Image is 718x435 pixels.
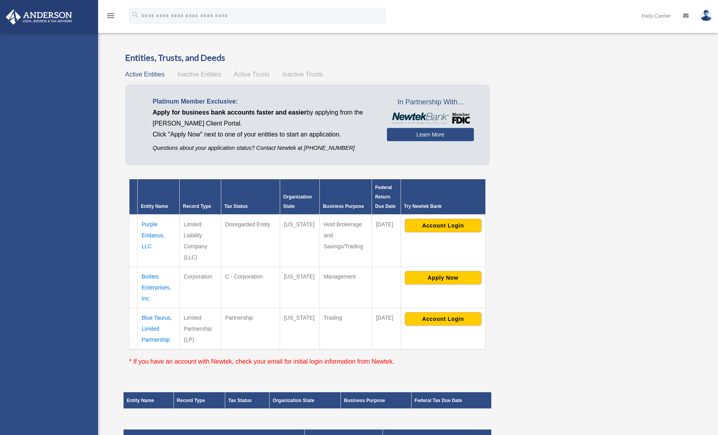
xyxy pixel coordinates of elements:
[372,308,401,349] td: [DATE]
[173,392,225,409] th: Record Type
[405,219,481,232] button: Account Login
[387,128,474,141] a: Learn More
[405,312,481,326] button: Account Login
[387,96,474,109] span: In Partnership With...
[125,52,490,64] h3: Entities, Trusts, and Deeds
[138,179,180,215] th: Entity Name
[411,392,491,409] th: Federal Tax Due Date
[404,202,482,211] div: Try Newtek Bank
[319,267,372,308] td: Management
[221,267,280,308] td: C - Corporation
[125,71,164,78] span: Active Entities
[280,267,319,308] td: [US_STATE]
[180,308,221,349] td: Limited Partnership (LP)
[153,107,375,129] p: by applying from the [PERSON_NAME] Client Portal.
[106,11,115,20] i: menu
[282,71,323,78] span: Inactive Trusts
[270,392,341,409] th: Organization State
[180,215,221,267] td: Limited Liability Company (LLC)
[319,215,372,267] td: Hold Brokerage and Savings/Trading
[129,356,486,367] p: * If you have an account with Newtek, check your email for initial login information from Newtek.
[700,10,712,21] img: User Pic
[180,179,221,215] th: Record Type
[405,315,481,321] a: Account Login
[4,9,75,25] img: Anderson Advisors Platinum Portal
[180,267,221,308] td: Corporation
[138,267,180,308] td: Boötes Enterprises, Inc.
[405,222,481,228] a: Account Login
[341,392,411,409] th: Business Purpose
[221,215,280,267] td: Disregarded Entity
[138,215,180,267] td: Purple Eridanus, LLC
[106,14,115,20] a: menu
[319,308,372,349] td: Trading
[280,308,319,349] td: [US_STATE]
[153,143,375,153] p: Questions about your application status? Contact Newtek at [PHONE_NUMBER]
[221,308,280,349] td: Partnership
[138,308,180,349] td: Blue Taurus, Limited Partnership
[124,392,174,409] th: Entity Name
[153,96,375,107] p: Platinum Member Exclusive:
[280,215,319,267] td: [US_STATE]
[177,71,221,78] span: Inactive Entities
[372,179,401,215] th: Federal Return Due Date
[391,113,470,124] img: NewtekBankLogoSM.png
[234,71,270,78] span: Active Trusts
[153,109,306,116] span: Apply for business bank accounts faster and easier
[225,392,269,409] th: Tax Status
[372,215,401,267] td: [DATE]
[131,11,140,19] i: search
[405,271,481,284] button: Apply Now
[153,129,375,140] p: Click "Apply Now" next to one of your entities to start an application.
[280,179,319,215] th: Organization State
[221,179,280,215] th: Tax Status
[319,179,372,215] th: Business Purpose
